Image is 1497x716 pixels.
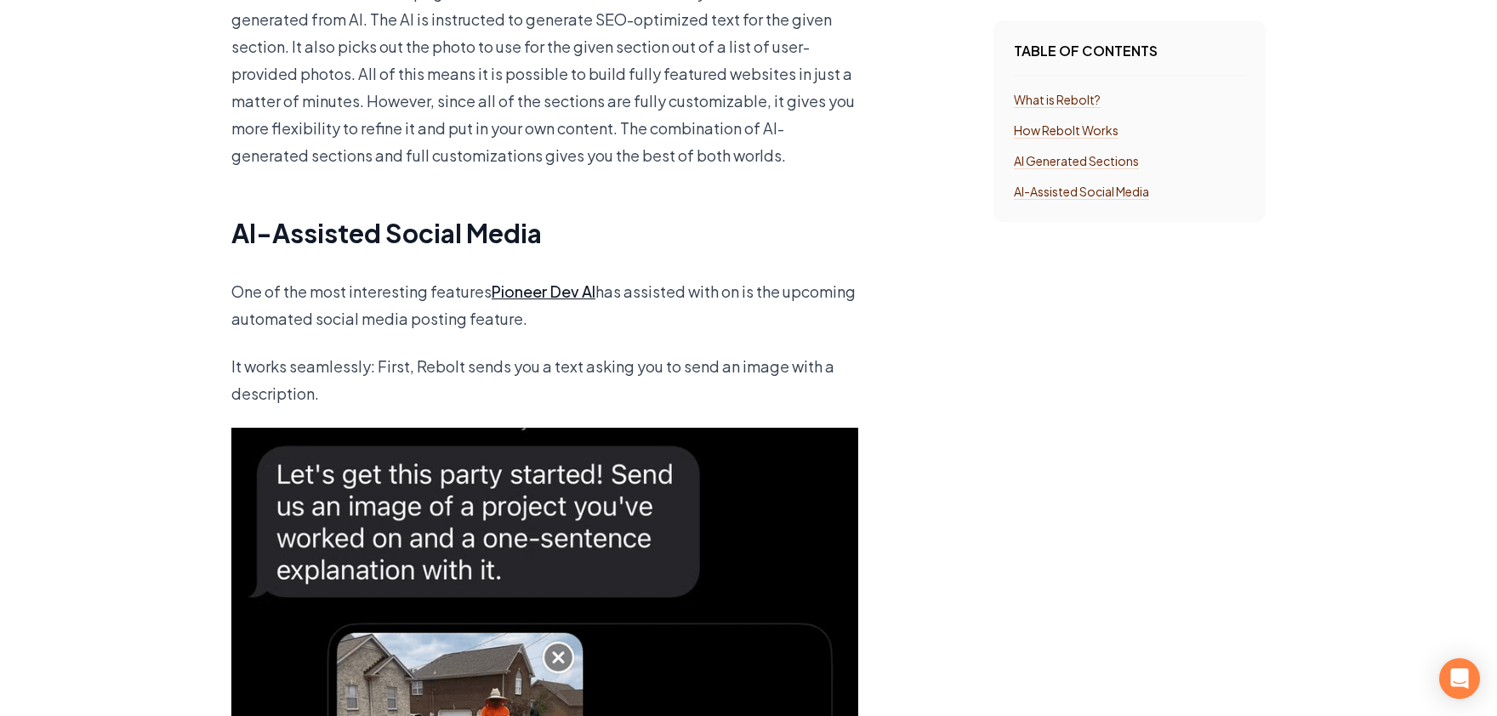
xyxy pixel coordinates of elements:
[1439,658,1480,699] div: Open Intercom Messenger
[1014,184,1149,200] a: AI-Assisted Social Media
[1014,41,1245,61] h4: Table of contents
[1014,122,1118,139] a: How Rebolt Works
[231,353,858,407] p: It works seamlessly: First, Rebolt sends you a text asking you to send an image with a description.
[1014,153,1139,169] a: AI Generated Sections
[1014,92,1101,108] a: What is Rebolt?
[492,281,595,301] a: Pioneer Dev AI
[231,217,858,251] h2: AI-Assisted Social Media
[231,278,858,332] p: One of the most interesting features has assisted with on is the upcoming automated social media ...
